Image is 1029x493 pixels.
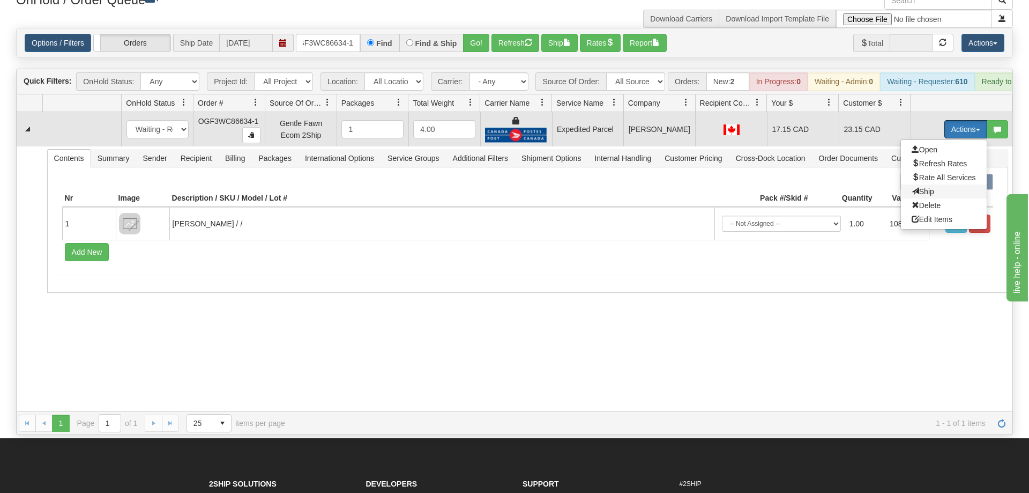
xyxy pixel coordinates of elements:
td: 17.15 CAD [767,112,839,146]
label: Quick Filters: [24,76,71,86]
th: Value [875,190,929,207]
a: Download Import Template File [726,14,829,23]
a: Options / Filters [25,34,91,52]
a: Recipient Country filter column settings [748,93,766,112]
div: live help - online [8,6,99,19]
th: Quantity [811,190,875,207]
span: Ship [912,187,934,196]
img: 8DAB37Fk3hKpn3AAAAAElFTkSuQmCC [119,213,140,234]
span: Page 1 [52,415,69,432]
strong: Support [523,480,559,488]
span: Sender [137,150,174,167]
td: [PERSON_NAME] [623,112,695,146]
a: Company filter column settings [677,93,695,112]
span: Cross-Dock Location [729,150,812,167]
div: grid toolbar [17,69,1012,94]
span: Orders: [668,72,706,91]
label: Find [376,40,392,47]
span: 25 [193,418,207,429]
label: Documents [900,174,944,190]
label: Find & Ship [415,40,457,47]
span: Customer $ [843,98,882,108]
div: Gentle Fawn Ecom 2Ship [270,117,332,142]
input: Page 1 [99,415,121,432]
span: OnHold Status: [76,72,140,91]
span: items per page [187,414,285,432]
button: Actions [944,120,987,138]
div: New: [706,72,749,91]
a: Collapse [21,122,34,136]
button: Copy to clipboard [242,127,260,143]
a: Carrier Name filter column settings [533,93,551,112]
span: Service Name [556,98,603,108]
div: Waiting - Requester: [880,72,974,91]
span: Contents [48,150,91,167]
img: Canada Post [485,127,547,143]
a: Open [901,143,987,157]
span: Rate All Services [912,173,976,182]
span: Page of 1 [77,414,138,432]
span: Additional Filters [446,150,515,167]
span: Summary [91,150,136,167]
span: International Options [299,150,381,167]
strong: Developers [366,480,417,488]
span: Source Of Order: [535,72,606,91]
strong: 0 [869,77,873,86]
a: Refresh [993,415,1010,432]
td: 1.00 [845,211,886,236]
button: Report [623,34,667,52]
span: Recipient Country [700,98,754,108]
strong: 0 [796,77,801,86]
a: Customer $ filter column settings [892,93,910,112]
span: Company [628,98,660,108]
td: [PERSON_NAME] / / [169,207,714,240]
span: Packages [252,150,297,167]
span: Order Documents [812,150,884,167]
th: Image [116,190,169,207]
a: Total Weight filter column settings [461,93,480,112]
button: Go! [463,34,489,52]
span: Total [853,34,890,52]
span: Refresh Rates [912,159,967,168]
td: 23.15 CAD [839,112,911,146]
input: Order # [296,34,360,52]
div: In Progress: [749,72,808,91]
strong: 2 [730,77,735,86]
span: OnHold Status [126,98,175,108]
span: Customer Pricing [658,150,728,167]
a: Packages filter column settings [390,93,408,112]
td: 1 [62,207,116,240]
span: Delete [912,201,941,210]
span: Source Of Order [270,98,323,108]
th: Nr [62,190,116,207]
button: Refresh [491,34,539,52]
span: Your $ [771,98,793,108]
h6: #2SHIP [680,481,821,488]
td: 108.80 [885,211,926,236]
label: Orders [94,34,170,51]
span: Shipment Options [515,150,587,167]
td: Expedited Parcel [552,112,624,146]
span: Service Groups [381,150,445,167]
div: Waiting - Admin: [808,72,880,91]
input: Import [836,10,992,28]
span: OGF3WC86634-1 [198,117,259,126]
a: Download Carriers [650,14,712,23]
a: Service Name filter column settings [605,93,623,112]
span: Carrier: [431,72,469,91]
span: 1 - 1 of 1 items [300,419,986,428]
button: Actions [961,34,1004,52]
th: Pack #/Skid # [714,190,811,207]
span: Internal Handling [588,150,658,167]
span: Open [912,145,937,154]
span: Packages [341,98,374,108]
a: Source Of Order filter column settings [318,93,337,112]
span: Order # [198,98,223,108]
span: select [214,415,231,432]
span: Location: [320,72,364,91]
a: OnHold Status filter column settings [175,93,193,112]
button: Add New [65,243,109,261]
span: Ship Date [173,34,219,52]
img: CA [724,124,740,135]
span: Billing [219,150,251,167]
